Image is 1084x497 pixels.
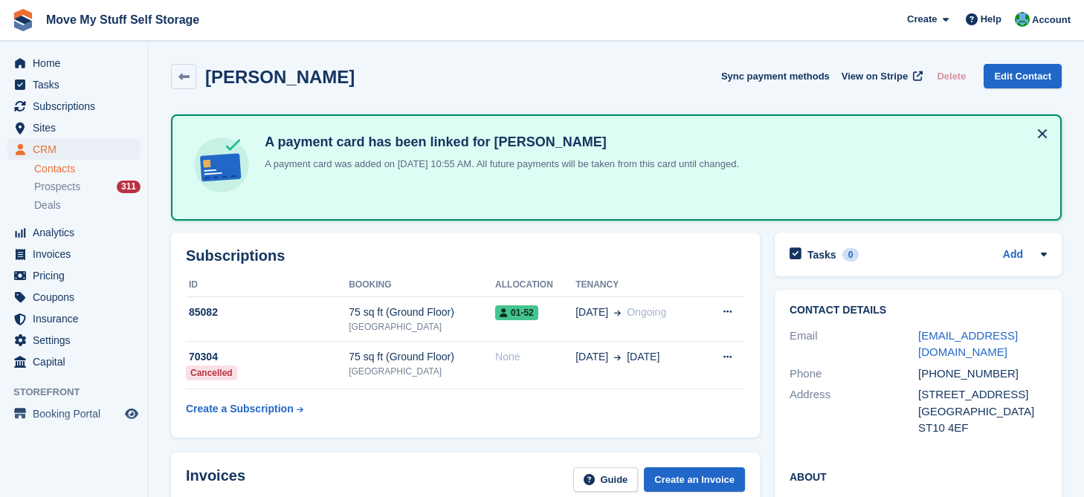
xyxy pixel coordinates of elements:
[205,67,355,87] h2: [PERSON_NAME]
[34,162,141,176] a: Contacts
[186,366,237,380] div: Cancelled
[721,64,830,88] button: Sync payment methods
[918,386,1047,403] div: [STREET_ADDRESS]
[33,53,122,74] span: Home
[984,64,1062,88] a: Edit Contact
[349,365,495,378] div: [GEOGRAPHIC_DATA]
[190,134,253,196] img: card-linked-ebf98d0992dc2aeb22e95c0e3c79077019eb2392cfd83c6a337811c24bc77127.svg
[981,12,1001,27] span: Help
[807,248,836,262] h2: Tasks
[575,305,608,320] span: [DATE]
[644,467,745,492] a: Create an Invoice
[186,395,303,423] a: Create a Subscription
[34,198,61,212] span: Deals
[495,305,538,320] span: 01-52
[33,139,122,160] span: CRM
[627,306,666,318] span: Ongoing
[790,469,1047,484] h2: About
[627,349,659,365] span: [DATE]
[7,139,141,160] a: menu
[1032,13,1071,27] span: Account
[33,403,122,424] span: Booking Portal
[33,287,122,308] span: Coupons
[349,305,495,320] div: 75 sq ft (Ground Floor)
[918,403,1047,420] div: [GEOGRAPHIC_DATA]
[186,305,349,320] div: 85082
[7,244,141,264] a: menu
[33,117,122,138] span: Sites
[7,287,141,308] a: menu
[33,244,122,264] span: Invoices
[495,349,575,365] div: None
[7,96,141,117] a: menu
[34,179,141,195] a: Prospects 311
[790,328,918,361] div: Email
[186,401,294,417] div: Create a Subscription
[7,351,141,372] a: menu
[33,308,122,329] span: Insurance
[575,273,702,297] th: Tenancy
[349,320,495,334] div: [GEOGRAPHIC_DATA]
[186,467,245,492] h2: Invoices
[7,117,141,138] a: menu
[790,386,918,437] div: Address
[575,349,608,365] span: [DATE]
[349,273,495,297] th: Booking
[13,385,148,400] span: Storefront
[34,180,80,194] span: Prospects
[186,349,349,365] div: 70304
[186,273,349,297] th: ID
[573,467,639,492] a: Guide
[33,74,122,95] span: Tasks
[1015,12,1030,27] img: Dan
[790,305,1047,316] h2: Contact Details
[33,96,122,117] span: Subscriptions
[1003,247,1023,264] a: Add
[123,405,141,423] a: Preview store
[186,247,745,264] h2: Subscriptions
[7,53,141,74] a: menu
[918,420,1047,437] div: ST10 4EF
[918,366,1047,383] div: [PHONE_NUMBER]
[33,351,122,372] span: Capital
[7,74,141,95] a: menu
[12,9,34,31] img: stora-icon-8386f47178a22dfd0bd8f6a31ec36ba5ce8667c1dd55bd0f319d3a0aa187defe.svg
[836,64,926,88] a: View on Stripe
[7,222,141,243] a: menu
[7,308,141,329] a: menu
[7,330,141,351] a: menu
[33,222,122,243] span: Analytics
[259,157,739,172] p: A payment card was added on [DATE] 10:55 AM. All future payments will be taken from this card unt...
[7,403,141,424] a: menu
[907,12,937,27] span: Create
[40,7,205,32] a: Move My Stuff Self Storage
[790,366,918,383] div: Phone
[349,349,495,365] div: 75 sq ft (Ground Floor)
[7,265,141,286] a: menu
[495,273,575,297] th: Allocation
[259,134,739,151] h4: A payment card has been linked for [PERSON_NAME]
[33,265,122,286] span: Pricing
[931,64,972,88] button: Delete
[117,181,141,193] div: 311
[842,248,859,262] div: 0
[842,69,908,84] span: View on Stripe
[33,330,122,351] span: Settings
[34,198,141,213] a: Deals
[918,329,1018,359] a: [EMAIL_ADDRESS][DOMAIN_NAME]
